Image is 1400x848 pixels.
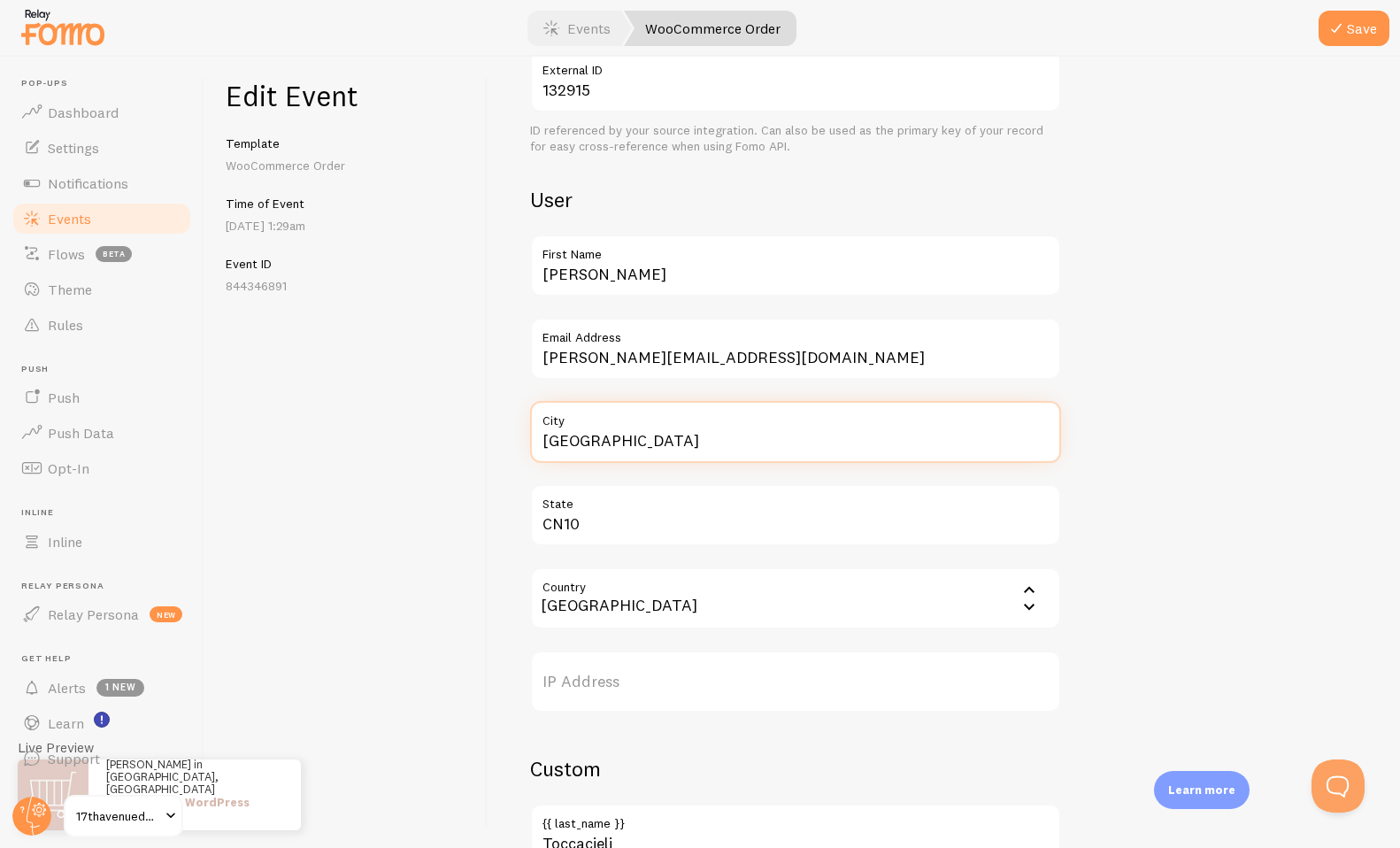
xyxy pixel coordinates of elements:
label: Email Address [530,318,1061,348]
span: beta [96,246,132,262]
div: [GEOGRAPHIC_DATA] [530,567,708,629]
span: Settings [48,139,99,157]
span: Events [48,210,91,227]
label: External ID [530,50,1061,81]
span: Get Help [21,653,193,665]
div: Learn more [1154,771,1250,809]
p: WooCommerce Order [226,157,465,174]
a: Inline [11,524,193,559]
span: Relay Persona [48,605,139,623]
h5: Template [226,135,465,151]
a: Support [11,741,193,776]
h1: Edit Event [226,78,465,114]
a: Dashboard [11,95,193,130]
span: Push [21,364,193,375]
a: Learn [11,705,193,741]
div: ID referenced by your source integration. Can also be used as the primary key of your record for ... [530,123,1061,154]
span: Rules [48,316,83,334]
label: IP Address [530,651,1061,713]
a: Alerts 1 new [11,670,193,705]
span: Push Data [48,424,114,442]
span: Theme [48,281,92,298]
p: Learn more [1168,782,1235,798]
img: fomo-relay-logo-orange.svg [19,4,107,50]
h2: User [530,186,1061,213]
a: Push [11,380,193,415]
span: Relay Persona [21,581,193,592]
h5: Event ID [226,256,465,272]
span: Flows [48,245,85,263]
a: Push Data [11,415,193,451]
a: Theme [11,272,193,307]
span: 1 new [96,679,144,697]
span: Dashboard [48,104,119,121]
label: State [530,484,1061,514]
span: Learn [48,714,84,732]
span: Alerts [48,679,86,697]
a: Rules [11,307,193,343]
a: Opt-In [11,451,193,486]
label: City [530,401,1061,431]
span: Opt-In [48,459,89,477]
a: Flows beta [11,236,193,272]
h5: Time of Event [226,196,465,212]
a: Notifications [11,166,193,201]
label: {{ last_name }} [530,804,1061,834]
a: 17thavenuedesigns [64,795,183,837]
span: 17thavenuedesigns [76,806,160,827]
svg: <p>Watch New Feature Tutorials!</p> [94,712,110,728]
label: First Name [530,235,1061,265]
p: 844346891 [226,277,465,295]
p: [DATE] 1:29am [226,217,465,235]
a: Relay Persona new [11,597,193,632]
span: Notifications [48,174,128,192]
span: Push [48,389,80,406]
h2: Custom [530,755,1061,782]
iframe: Help Scout Beacon - Open [1312,759,1365,813]
a: Events [11,201,193,236]
span: Inline [21,507,193,519]
span: Inline [48,533,82,551]
span: new [150,606,182,622]
a: Settings [11,130,193,166]
span: Pop-ups [21,78,193,89]
span: Support [48,750,100,767]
